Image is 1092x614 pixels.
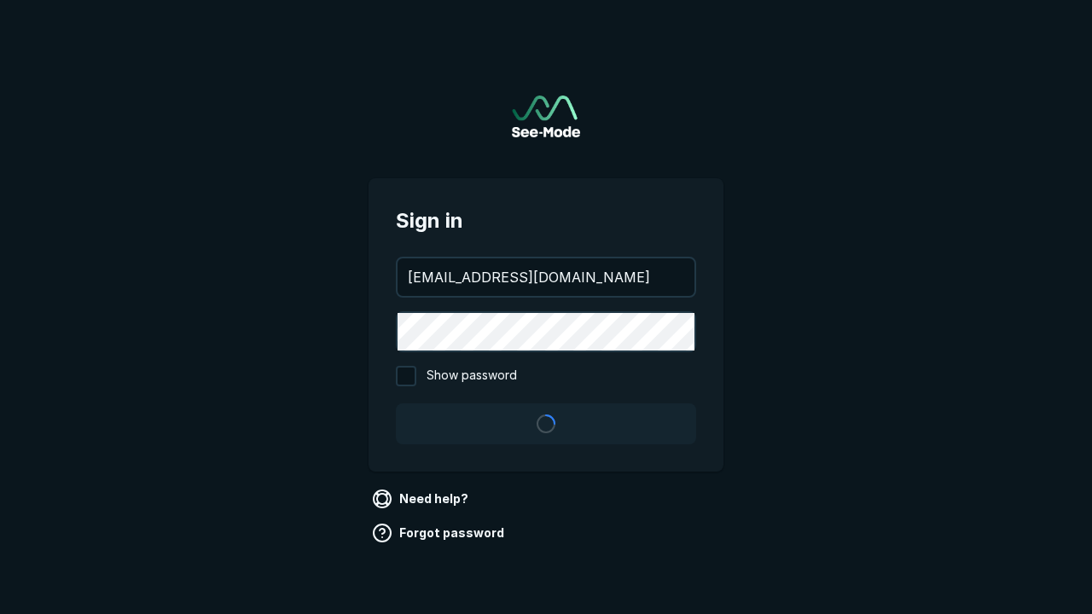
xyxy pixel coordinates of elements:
a: Go to sign in [512,96,580,137]
img: See-Mode Logo [512,96,580,137]
a: Need help? [369,485,475,513]
span: Sign in [396,206,696,236]
a: Forgot password [369,519,511,547]
input: your@email.com [398,258,694,296]
span: Show password [427,366,517,386]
